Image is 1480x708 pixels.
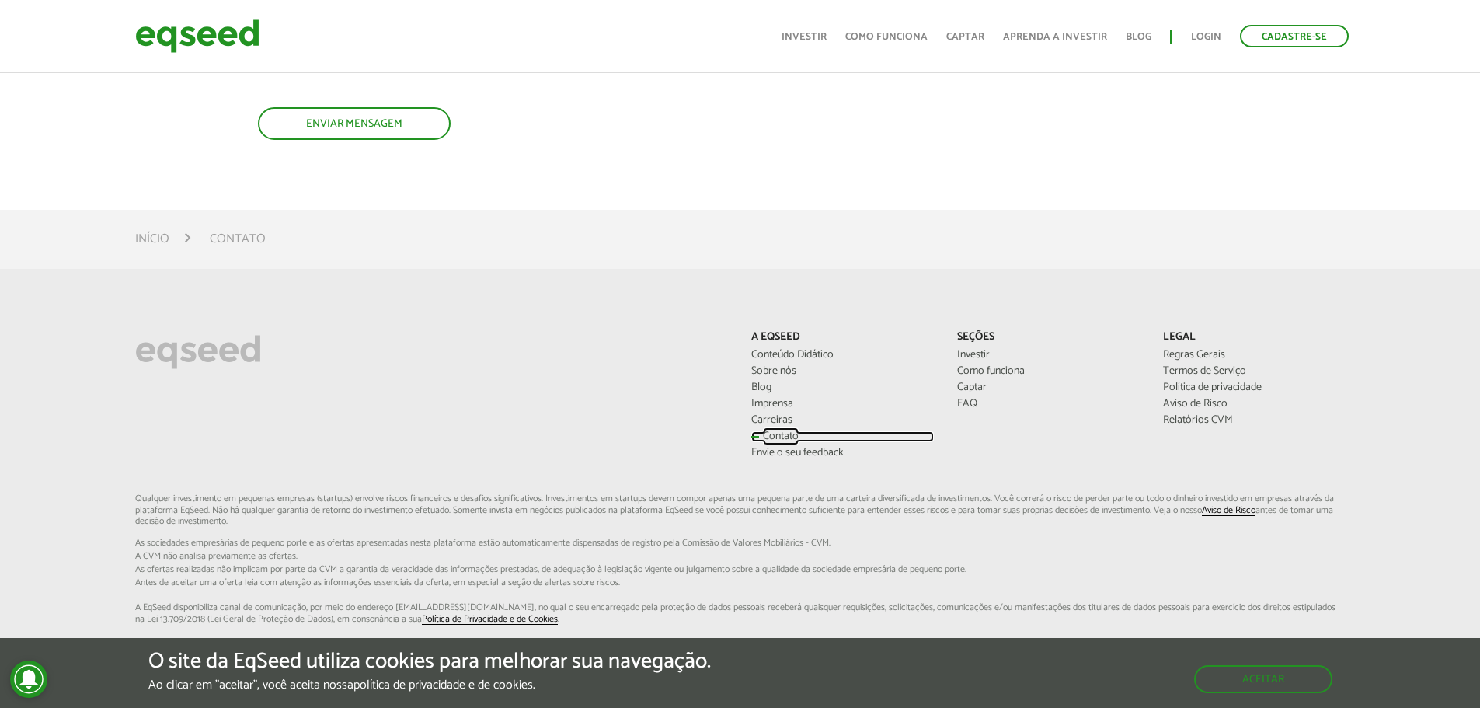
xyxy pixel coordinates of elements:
a: Política de privacidade [1163,382,1346,393]
a: Conteúdo Didático [751,350,934,361]
a: Como funciona [957,366,1140,377]
a: Carreiras [751,415,934,426]
img: EqSeed Logo [135,331,261,373]
a: Cadastre-se [1240,25,1349,47]
p: Qualquer investimento em pequenas empresas (startups) envolve riscos financeiros e desafios signi... [135,494,1346,625]
span: As sociedades empresárias de pequeno porte e as ofertas apresentadas nesta plataforma estão aut... [135,539,1346,548]
span: A CVM não analisa previamente as ofertas. [135,552,1346,561]
a: Blog [751,382,934,393]
a: Investir [957,350,1140,361]
a: Envie o seu feedback [751,448,934,459]
a: Política de Privacidade e de Cookies [422,615,558,625]
button: Enviar mensagem [258,107,451,140]
a: Captar [957,382,1140,393]
a: Aprenda a investir [1003,32,1107,42]
a: Sobre nós [751,366,934,377]
a: Investir [782,32,827,42]
a: Blog [1126,32,1151,42]
a: Início [135,233,169,246]
a: Como funciona [845,32,928,42]
button: Aceitar [1194,665,1332,693]
p: Legal [1163,331,1346,344]
a: Termos de Serviço [1163,366,1346,377]
a: Regras Gerais [1163,350,1346,361]
p: Seções [957,331,1140,344]
a: Contato [751,431,934,442]
a: Relatórios CVM [1163,415,1346,426]
li: Contato [210,228,266,249]
p: A EqSeed [751,331,934,344]
span: As ofertas realizadas não implicam por parte da CVM a garantia da veracidade das informações p... [135,565,1346,574]
a: política de privacidade e de cookies [353,679,533,692]
a: Captar [946,32,984,42]
a: Imprensa [751,399,934,410]
p: Ao clicar em "aceitar", você aceita nossa . [148,678,711,692]
a: FAQ [957,399,1140,410]
h5: O site da EqSeed utiliza cookies para melhorar sua navegação. [148,650,711,674]
span: Antes de aceitar uma oferta leia com atenção as informações essenciais da oferta, em especial... [135,578,1346,588]
a: Aviso de Risco [1163,399,1346,410]
a: Aviso de Risco [1202,506,1255,516]
img: EqSeed [135,16,259,57]
a: Login [1191,32,1221,42]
